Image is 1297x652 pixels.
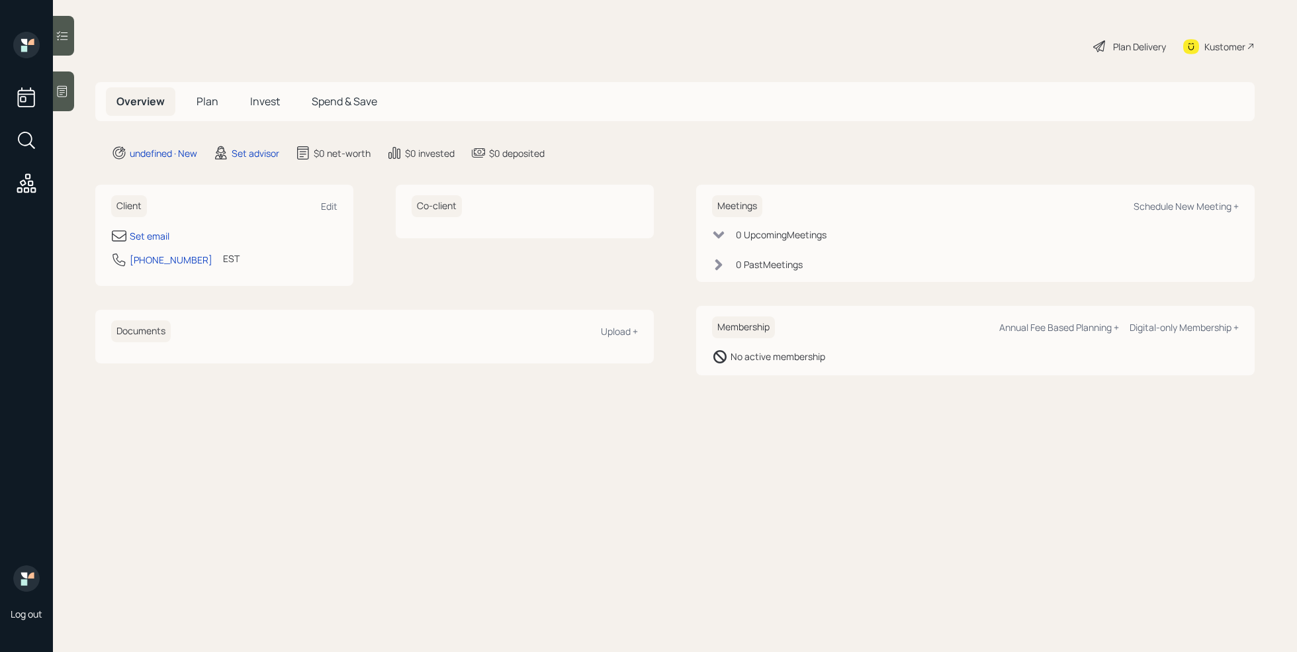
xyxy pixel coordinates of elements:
h6: Membership [712,316,775,338]
div: 0 Upcoming Meeting s [736,228,827,242]
h6: Meetings [712,195,762,217]
div: Log out [11,608,42,620]
div: Schedule New Meeting + [1134,200,1239,212]
img: retirable_logo.png [13,565,40,592]
div: EST [223,252,240,265]
div: Kustomer [1204,40,1245,54]
span: Spend & Save [312,94,377,109]
div: 0 Past Meeting s [736,257,803,271]
div: Upload + [601,325,638,338]
div: [PHONE_NUMBER] [130,253,212,267]
div: Set advisor [232,146,279,160]
span: Invest [250,94,280,109]
h6: Client [111,195,147,217]
span: Plan [197,94,218,109]
div: undefined · New [130,146,197,160]
div: Annual Fee Based Planning + [999,321,1119,334]
div: Digital-only Membership + [1130,321,1239,334]
div: Plan Delivery [1113,40,1166,54]
h6: Co-client [412,195,462,217]
div: Edit [321,200,337,212]
div: $0 invested [405,146,455,160]
div: $0 net-worth [314,146,371,160]
div: $0 deposited [489,146,545,160]
div: No active membership [731,349,825,363]
h6: Documents [111,320,171,342]
div: Set email [130,229,169,243]
span: Overview [116,94,165,109]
